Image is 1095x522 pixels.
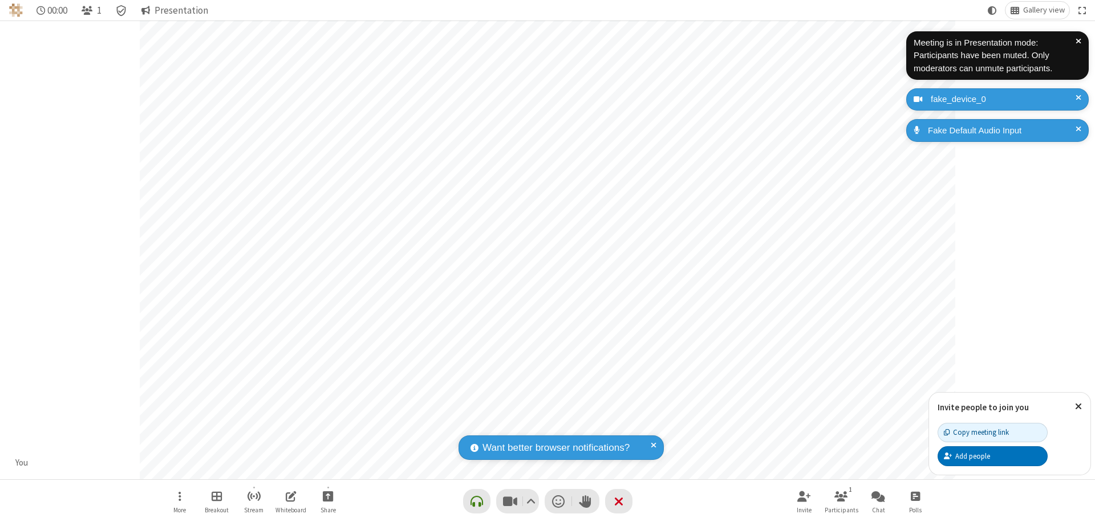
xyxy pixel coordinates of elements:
div: 1 [846,484,855,495]
span: More [173,507,186,513]
span: Breakout [205,507,229,513]
span: Share [321,507,336,513]
button: Video setting [523,489,538,513]
span: Stream [244,507,263,513]
div: Meeting is in Presentation mode: Participants have been muted. Only moderators can unmute partici... [914,36,1076,75]
div: Timer [32,2,72,19]
span: 1 [97,5,102,16]
button: Invite participants (⌘+Shift+I) [787,485,821,517]
span: Presentation [155,5,208,16]
div: fake_device_0 [927,93,1080,106]
span: Participants [825,507,858,513]
button: Close popover [1066,393,1090,421]
button: Fullscreen [1074,2,1091,19]
span: Polls [909,507,922,513]
button: Start streaming [237,485,271,517]
span: Whiteboard [275,507,306,513]
span: Invite [797,507,812,513]
button: Stop video (⌘+Shift+V) [496,489,539,513]
button: Open participant list [824,485,858,517]
div: Copy meeting link [944,427,1009,438]
button: Change layout [1005,2,1069,19]
button: Add people [938,446,1048,466]
span: Gallery view [1023,6,1065,15]
button: Open shared whiteboard [274,485,308,517]
label: Invite people to join you [938,402,1029,413]
span: 00:00 [47,5,67,16]
div: You [11,456,33,470]
button: Manage Breakout Rooms [200,485,234,517]
button: Open participant list [76,2,106,19]
button: Using system theme [983,2,1001,19]
button: Open poll [898,485,932,517]
button: End or leave meeting [605,489,632,513]
img: QA Selenium DO NOT DELETE OR CHANGE [9,3,23,17]
button: Copy meeting link [938,423,1048,442]
div: Meeting details Encryption enabled [111,2,132,19]
button: Presentation [136,2,213,19]
button: Open chat [861,485,895,517]
span: Want better browser notifications? [482,441,630,455]
button: Raise hand [572,489,599,513]
button: Start sharing [311,485,345,517]
button: Send a reaction [545,489,572,513]
span: Chat [872,507,885,513]
div: Fake Default Audio Input [924,124,1080,137]
button: Connect your audio [463,489,490,513]
button: Open menu [163,485,197,517]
